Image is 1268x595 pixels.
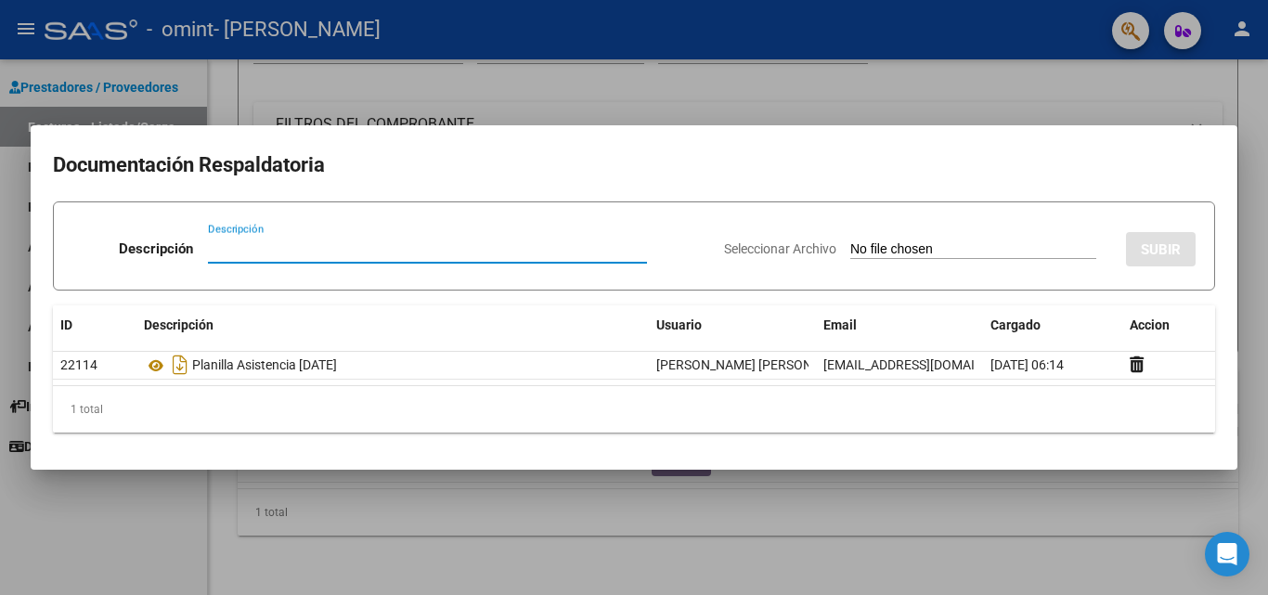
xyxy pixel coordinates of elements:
span: SUBIR [1141,241,1181,258]
datatable-header-cell: Descripción [136,305,649,345]
div: Open Intercom Messenger [1205,532,1249,576]
span: Descripción [144,317,213,332]
span: Accion [1130,317,1170,332]
div: 1 total [53,386,1215,433]
span: ID [60,317,72,332]
h2: Documentación Respaldatoria [53,148,1215,183]
div: Planilla Asistencia [DATE] [144,350,641,380]
datatable-header-cell: Email [816,305,983,345]
span: [EMAIL_ADDRESS][DOMAIN_NAME] [823,357,1029,372]
datatable-header-cell: Cargado [983,305,1122,345]
button: SUBIR [1126,232,1196,266]
p: Descripción [119,239,193,260]
datatable-header-cell: Usuario [649,305,816,345]
span: [PERSON_NAME] [PERSON_NAME] [656,357,858,372]
span: [DATE] 06:14 [990,357,1064,372]
datatable-header-cell: Accion [1122,305,1215,345]
span: 22114 [60,357,97,372]
span: Seleccionar Archivo [724,241,836,256]
i: Descargar documento [168,350,192,380]
span: Usuario [656,317,702,332]
datatable-header-cell: ID [53,305,136,345]
span: Cargado [990,317,1041,332]
span: Email [823,317,857,332]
